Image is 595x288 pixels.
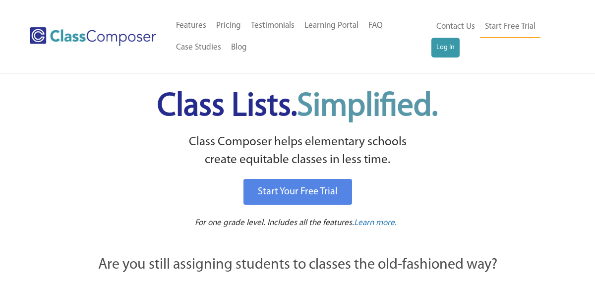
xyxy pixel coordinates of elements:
[431,38,460,58] a: Log In
[157,91,438,123] span: Class Lists.
[431,16,558,58] nav: Header Menu
[297,91,438,123] span: Simplified.
[43,133,552,170] p: Class Composer helps elementary schools create equitable classes in less time.
[171,37,226,58] a: Case Studies
[258,187,338,197] span: Start Your Free Trial
[431,16,480,38] a: Contact Us
[171,15,431,58] nav: Header Menu
[363,15,388,37] a: FAQ
[480,16,540,38] a: Start Free Trial
[171,15,211,37] a: Features
[354,219,397,227] span: Learn more.
[45,254,550,276] p: Are you still assigning students to classes the old-fashioned way?
[195,219,354,227] span: For one grade level. Includes all the features.
[211,15,246,37] a: Pricing
[354,217,397,230] a: Learn more.
[226,37,252,58] a: Blog
[30,27,156,46] img: Class Composer
[299,15,363,37] a: Learning Portal
[243,179,352,205] a: Start Your Free Trial
[246,15,299,37] a: Testimonials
